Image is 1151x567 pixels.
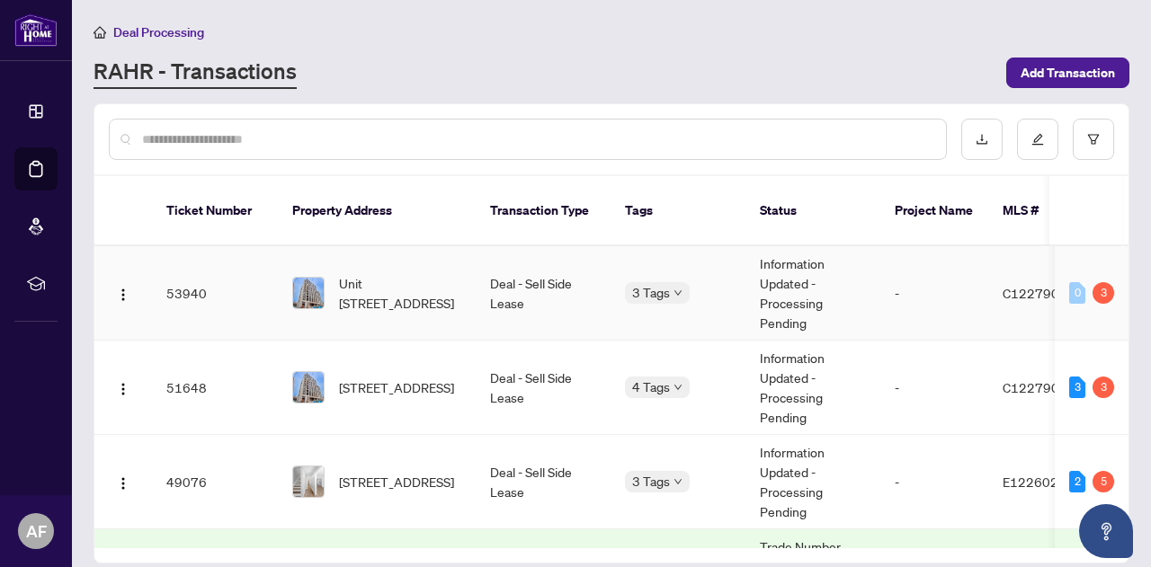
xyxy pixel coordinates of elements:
td: - [880,246,988,341]
div: 3 [1093,282,1114,304]
span: 3 Tags [632,471,670,492]
button: download [961,119,1003,160]
td: 53940 [152,246,278,341]
span: 4 Tags [632,377,670,397]
td: Information Updated - Processing Pending [745,246,880,341]
button: edit [1017,119,1058,160]
span: edit [1031,133,1044,146]
img: Logo [116,288,130,302]
td: Information Updated - Processing Pending [745,341,880,435]
span: down [674,477,683,486]
div: 5 [1093,471,1114,492]
button: Logo [109,467,138,496]
a: RAHR - Transactions [94,57,297,89]
span: 3 Tags [632,282,670,303]
th: Transaction Type [476,176,611,246]
img: thumbnail-img [293,372,324,403]
th: Project Name [880,176,988,246]
span: down [674,288,683,297]
th: MLS # [988,176,1096,246]
span: Add Transaction [1021,58,1115,87]
th: Property Address [278,176,476,246]
span: home [94,26,106,39]
span: E12260236 [1003,474,1075,490]
td: 49076 [152,435,278,529]
img: logo [14,13,58,47]
td: Deal - Sell Side Lease [476,246,611,341]
span: AF [26,518,47,544]
div: 2 [1069,471,1085,492]
span: Unit [STREET_ADDRESS] [339,273,461,313]
img: Logo [116,382,130,396]
button: Logo [109,279,138,307]
button: Add Transaction [1006,58,1129,88]
button: filter [1073,119,1114,160]
td: Information Updated - Processing Pending [745,435,880,529]
td: - [880,341,988,435]
span: Deal Processing [113,24,204,40]
img: thumbnail-img [293,278,324,308]
div: 0 [1069,282,1085,304]
span: down [674,383,683,392]
button: Logo [109,373,138,402]
span: download [976,133,988,146]
div: 3 [1093,377,1114,398]
th: Status [745,176,880,246]
td: - [880,435,988,529]
span: C12279076 [1003,285,1075,301]
span: [STREET_ADDRESS] [339,472,454,492]
span: filter [1087,133,1100,146]
button: Open asap [1079,504,1133,558]
span: [STREET_ADDRESS] [339,377,454,397]
div: 3 [1069,377,1085,398]
th: Ticket Number [152,176,278,246]
img: thumbnail-img [293,466,324,497]
td: Deal - Sell Side Lease [476,341,611,435]
td: 51648 [152,341,278,435]
td: Deal - Sell Side Lease [476,435,611,529]
span: C12279078 [1003,379,1075,395]
img: Logo [116,476,130,491]
th: Tags [611,176,745,246]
